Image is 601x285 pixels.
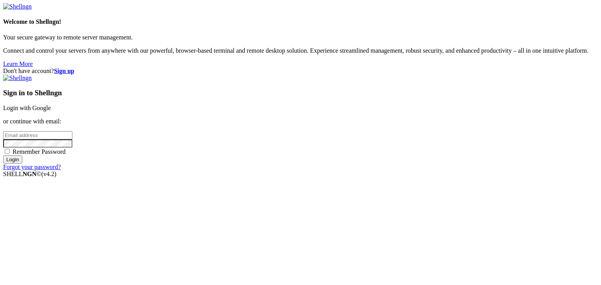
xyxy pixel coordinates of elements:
a: Login with Google [3,105,51,111]
img: Shellngn [3,75,32,82]
input: Email address [3,131,72,139]
h3: Sign in to Shellngn [3,89,598,97]
a: Forgot your password? [3,164,61,170]
p: Your secure gateway to remote server management. [3,34,598,41]
span: SHELL © [3,171,56,177]
p: or continue with email: [3,118,598,125]
span: 4.2.0 [41,171,57,177]
h4: Welcome to Shellngn! [3,18,598,25]
p: Connect and control your servers from anywhere with our powerful, browser-based terminal and remo... [3,47,598,54]
a: Sign up [54,68,74,74]
input: Remember Password [5,149,10,154]
a: Learn More [3,61,33,67]
div: Don't have account? [3,68,598,75]
input: Login [3,155,22,164]
b: NGN [23,171,37,177]
img: Shellngn [3,3,32,10]
span: Remember Password [13,148,66,155]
